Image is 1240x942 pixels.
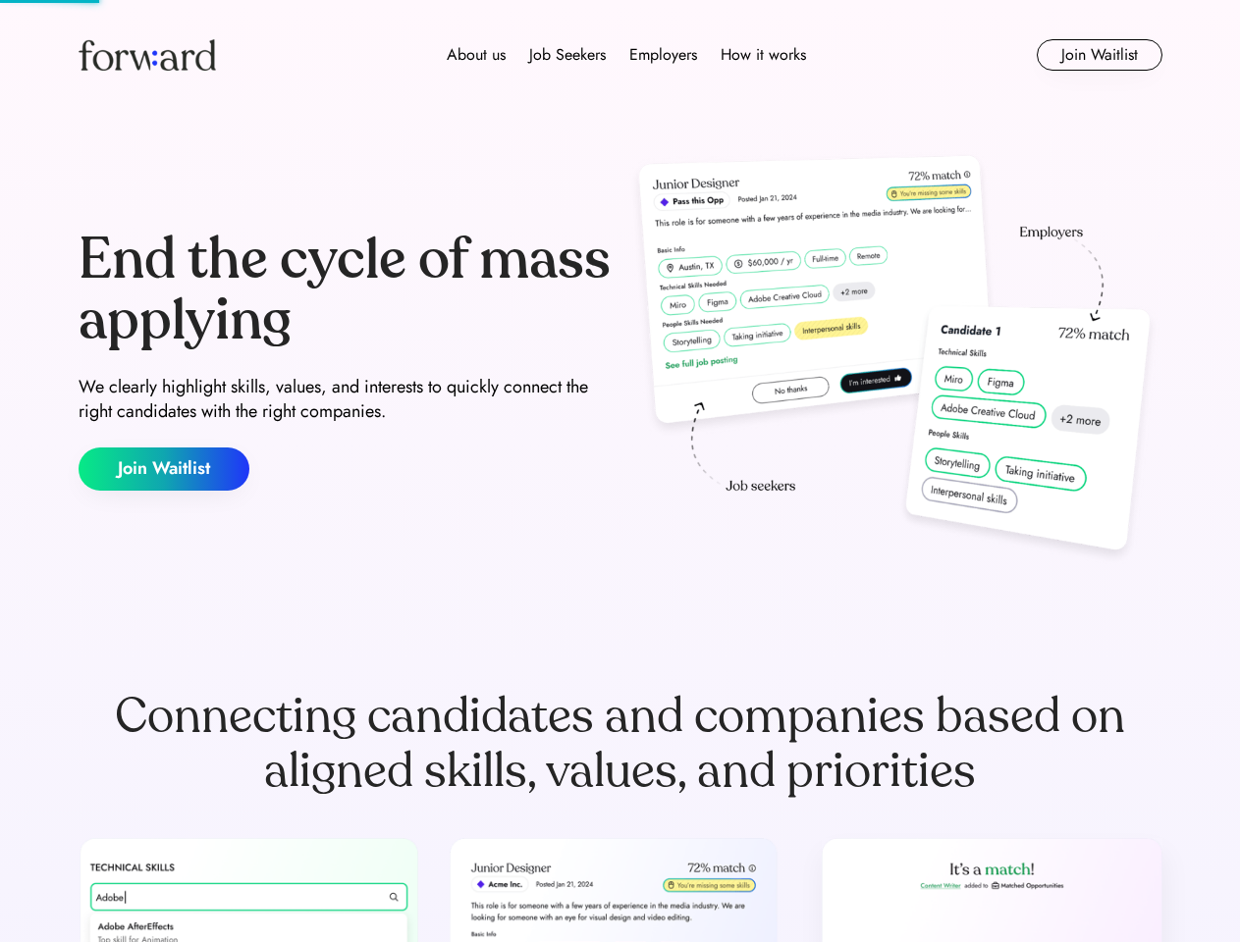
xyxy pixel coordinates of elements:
div: Employers [629,43,697,67]
div: Job Seekers [529,43,606,67]
div: Connecting candidates and companies based on aligned skills, values, and priorities [79,689,1162,799]
button: Join Waitlist [1037,39,1162,71]
img: hero-image.png [628,149,1162,571]
div: How it works [721,43,806,67]
div: End the cycle of mass applying [79,230,613,350]
div: About us [447,43,506,67]
div: We clearly highlight skills, values, and interests to quickly connect the right candidates with t... [79,375,613,424]
img: Forward logo [79,39,216,71]
button: Join Waitlist [79,447,249,491]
